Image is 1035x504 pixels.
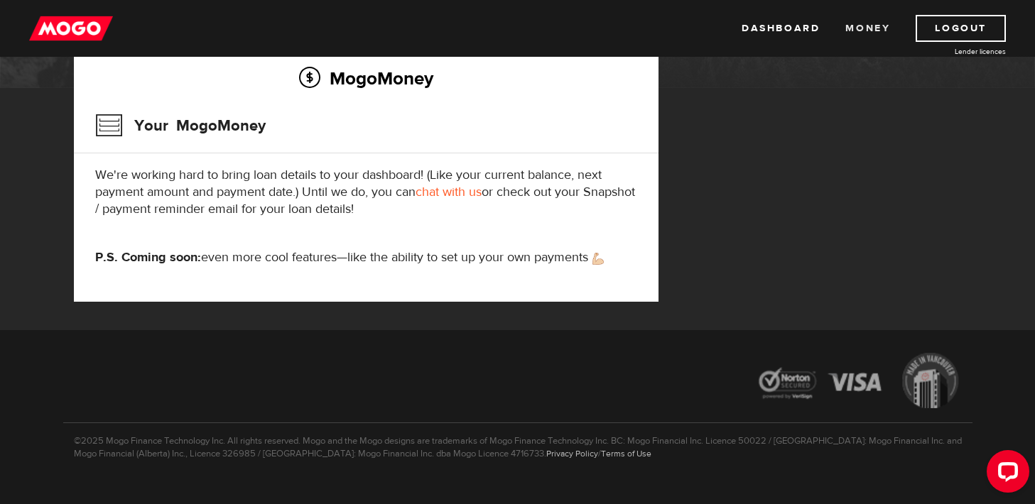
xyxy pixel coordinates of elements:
[745,342,972,422] img: legal-icons-92a2ffecb4d32d839781d1b4e4802d7b.png
[95,249,637,266] p: even more cool features—like the ability to set up your own payments
[95,107,266,144] h3: Your MogoMoney
[95,249,201,265] strong: P.S. Coming soon:
[95,63,637,93] h2: MogoMoney
[63,422,972,460] p: ©2025 Mogo Finance Technology Inc. All rights reserved. Mogo and the Mogo designs are trademarks ...
[29,15,113,42] img: mogo_logo-11ee424be714fa7cbb0f0f49df9e16ec.png
[592,253,604,265] img: strong arm emoji
[416,184,482,200] a: chat with us
[95,167,637,218] p: We're working hard to bring loan details to your dashboard! (Like your current balance, next paym...
[899,46,1006,57] a: Lender licences
[546,448,598,459] a: Privacy Policy
[975,444,1035,504] iframe: LiveChat chat widget
[916,15,1006,42] a: Logout
[601,448,651,459] a: Terms of Use
[845,15,890,42] a: Money
[742,15,820,42] a: Dashboard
